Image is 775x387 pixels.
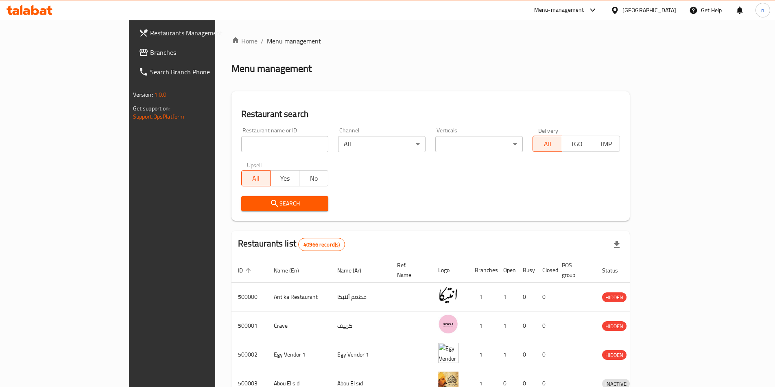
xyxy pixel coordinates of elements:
[331,340,391,369] td: Egy Vendor 1
[516,311,536,340] td: 0
[438,285,458,305] img: Antika Restaurant
[267,283,331,311] td: Antika Restaurant
[245,173,267,184] span: All
[303,173,325,184] span: No
[299,241,345,249] span: 40966 record(s)
[468,283,497,311] td: 1
[238,266,253,275] span: ID
[150,28,252,38] span: Restaurants Management
[150,48,252,57] span: Branches
[267,311,331,340] td: Crave
[247,162,262,168] label: Upsell
[761,6,764,15] span: n
[150,67,252,77] span: Search Branch Phone
[534,5,584,15] div: Menu-management
[602,350,627,360] span: HIDDEN
[270,170,299,186] button: Yes
[497,283,516,311] td: 1
[238,238,345,251] h2: Restaurants list
[397,260,422,280] span: Ref. Name
[261,36,264,46] li: /
[435,136,523,152] div: ​
[536,283,555,311] td: 0
[337,266,372,275] span: Name (Ar)
[132,62,258,82] a: Search Branch Phone
[154,89,167,100] span: 1.0.0
[468,258,497,283] th: Branches
[468,340,497,369] td: 1
[536,138,559,150] span: All
[331,283,391,311] td: مطعم أنتيكا
[591,136,620,152] button: TMP
[267,340,331,369] td: Egy Vendor 1
[338,136,426,152] div: All
[132,23,258,43] a: Restaurants Management
[248,199,322,209] span: Search
[602,293,627,302] span: HIDDEN
[497,340,516,369] td: 1
[274,266,310,275] span: Name (En)
[602,350,627,360] div: HIDDEN
[132,43,258,62] a: Branches
[241,136,329,152] input: Search for restaurant name or ID..
[331,311,391,340] td: كرييف
[536,258,555,283] th: Closed
[267,36,321,46] span: Menu management
[241,170,271,186] button: All
[133,103,170,114] span: Get support on:
[468,311,497,340] td: 1
[133,89,153,100] span: Version:
[133,111,185,122] a: Support.OpsPlatform
[438,314,458,334] img: Crave
[536,340,555,369] td: 0
[622,6,676,15] div: [GEOGRAPHIC_DATA]
[298,238,345,251] div: Total records count
[241,108,620,120] h2: Restaurant search
[438,343,458,363] img: Egy Vendor 1
[607,235,627,254] div: Export file
[432,258,468,283] th: Logo
[602,266,629,275] span: Status
[602,322,627,331] span: HIDDEN
[497,311,516,340] td: 1
[533,136,562,152] button: All
[516,258,536,283] th: Busy
[299,170,328,186] button: No
[562,136,591,152] button: TGO
[565,138,588,150] span: TGO
[538,128,559,133] label: Delivery
[594,138,617,150] span: TMP
[497,258,516,283] th: Open
[231,62,312,75] h2: Menu management
[536,311,555,340] td: 0
[516,283,536,311] td: 0
[274,173,296,184] span: Yes
[562,260,586,280] span: POS group
[241,196,329,211] button: Search
[231,36,630,46] nav: breadcrumb
[516,340,536,369] td: 0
